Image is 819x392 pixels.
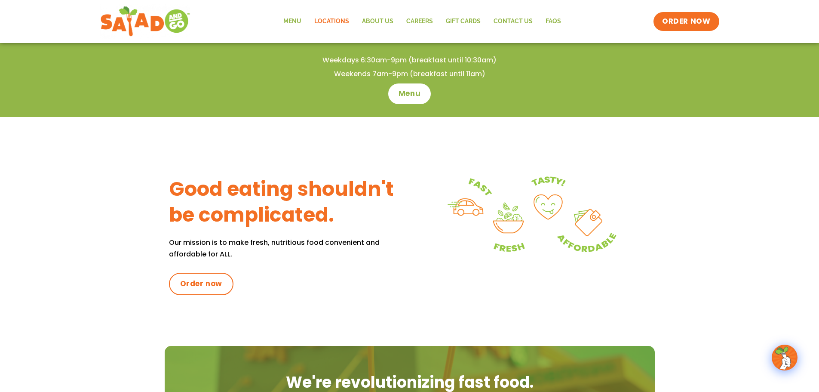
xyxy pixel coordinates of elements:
a: Contact Us [487,12,539,31]
a: FAQs [539,12,567,31]
p: Our mission is to make fresh, nutritious food convenient and affordable for ALL. [169,237,410,260]
a: Menu [277,12,308,31]
span: ORDER NOW [662,16,710,27]
span: Menu [399,89,420,99]
a: Careers [400,12,439,31]
img: new-SAG-logo-768×292 [100,4,191,39]
span: Order now [180,279,222,289]
img: wpChatIcon [773,346,797,370]
a: Locations [308,12,356,31]
a: GIFT CARDS [439,12,487,31]
a: Menu [388,83,431,104]
a: About Us [356,12,400,31]
h3: Good eating shouldn't be complicated. [169,176,410,228]
a: ORDER NOW [653,12,719,31]
h4: Weekends 7am-9pm (breakfast until 11am) [17,69,802,79]
nav: Menu [277,12,567,31]
h4: Weekdays 6:30am-9pm (breakfast until 10:30am) [17,56,802,65]
a: Order now [169,273,233,295]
